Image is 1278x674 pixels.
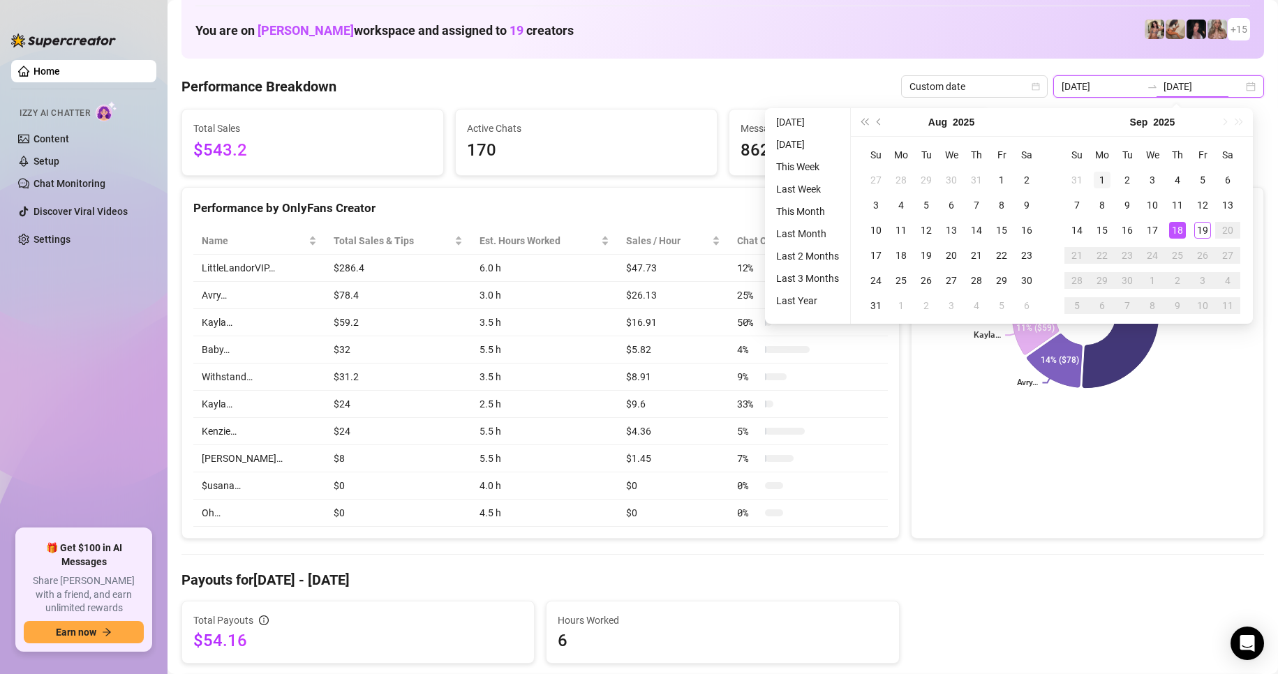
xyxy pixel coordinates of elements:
[889,167,914,193] td: 2025-07-28
[863,167,889,193] td: 2025-07-27
[737,424,759,439] span: 5 %
[1115,142,1140,167] th: Tu
[467,121,706,136] span: Active Chats
[1069,272,1085,289] div: 28
[964,268,989,293] td: 2025-08-28
[1219,247,1236,264] div: 27
[939,218,964,243] td: 2025-08-13
[193,199,888,218] div: Performance by OnlyFans Creator
[737,369,759,384] span: 9 %
[1215,268,1240,293] td: 2025-10-04
[1115,193,1140,218] td: 2025-09-09
[34,156,59,167] a: Setup
[989,142,1014,167] th: Fr
[943,247,960,264] div: 20
[889,193,914,218] td: 2025-08-04
[1094,197,1110,214] div: 8
[737,315,759,330] span: 50 %
[914,167,939,193] td: 2025-07-29
[1119,272,1136,289] div: 30
[471,418,618,445] td: 5.5 h
[1090,268,1115,293] td: 2025-09-29
[1119,172,1136,188] div: 2
[914,268,939,293] td: 2025-08-26
[893,272,909,289] div: 25
[1165,268,1190,293] td: 2025-10-02
[1187,20,1206,39] img: Baby (@babyyyybellaa)
[918,222,935,239] div: 12
[863,142,889,167] th: Su
[325,227,471,255] th: Total Sales & Tips
[325,255,471,282] td: $286.4
[34,133,69,144] a: Content
[259,615,269,625] span: info-circle
[964,193,989,218] td: 2025-08-07
[1094,247,1110,264] div: 22
[1165,193,1190,218] td: 2025-09-11
[195,23,574,38] h1: You are on workspace and assigned to creators
[737,260,759,276] span: 12 %
[193,613,253,628] span: Total Payouts
[771,203,845,220] li: This Month
[1094,272,1110,289] div: 29
[1140,268,1165,293] td: 2025-10-01
[868,272,884,289] div: 24
[471,472,618,500] td: 4.0 h
[771,292,845,309] li: Last Year
[467,137,706,164] span: 170
[993,297,1010,314] div: 5
[968,272,985,289] div: 28
[1165,167,1190,193] td: 2025-09-04
[193,445,325,472] td: [PERSON_NAME]…
[1115,293,1140,318] td: 2025-10-07
[1018,172,1035,188] div: 2
[737,396,759,412] span: 33 %
[1069,197,1085,214] div: 7
[1190,293,1215,318] td: 2025-10-10
[968,222,985,239] div: 14
[771,114,845,130] li: [DATE]
[56,627,96,638] span: Earn now
[918,172,935,188] div: 29
[939,268,964,293] td: 2025-08-27
[11,33,116,47] img: logo-BBDzfeDw.svg
[943,297,960,314] div: 3
[1119,197,1136,214] div: 9
[1090,293,1115,318] td: 2025-10-06
[1018,222,1035,239] div: 16
[1219,297,1236,314] div: 11
[1064,293,1090,318] td: 2025-10-05
[868,197,884,214] div: 3
[918,297,935,314] div: 2
[918,197,935,214] div: 5
[872,108,887,136] button: Previous month (PageUp)
[889,142,914,167] th: Mo
[325,282,471,309] td: $78.4
[993,247,1010,264] div: 22
[1064,193,1090,218] td: 2025-09-07
[1119,297,1136,314] div: 7
[1115,268,1140,293] td: 2025-09-30
[1064,243,1090,268] td: 2025-09-21
[993,172,1010,188] div: 1
[741,137,979,164] span: 862
[1090,243,1115,268] td: 2025-09-22
[771,225,845,242] li: Last Month
[968,297,985,314] div: 4
[193,137,432,164] span: $543.2
[1169,272,1186,289] div: 2
[968,247,985,264] div: 21
[737,287,759,303] span: 25 %
[1069,172,1085,188] div: 31
[863,193,889,218] td: 2025-08-03
[989,243,1014,268] td: 2025-08-22
[1014,293,1039,318] td: 2025-09-06
[1140,142,1165,167] th: We
[471,391,618,418] td: 2.5 h
[1014,193,1039,218] td: 2025-08-09
[1164,79,1243,94] input: End date
[893,172,909,188] div: 28
[868,172,884,188] div: 27
[1166,20,1185,39] img: Kayla (@kaylathaylababy)
[1219,172,1236,188] div: 6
